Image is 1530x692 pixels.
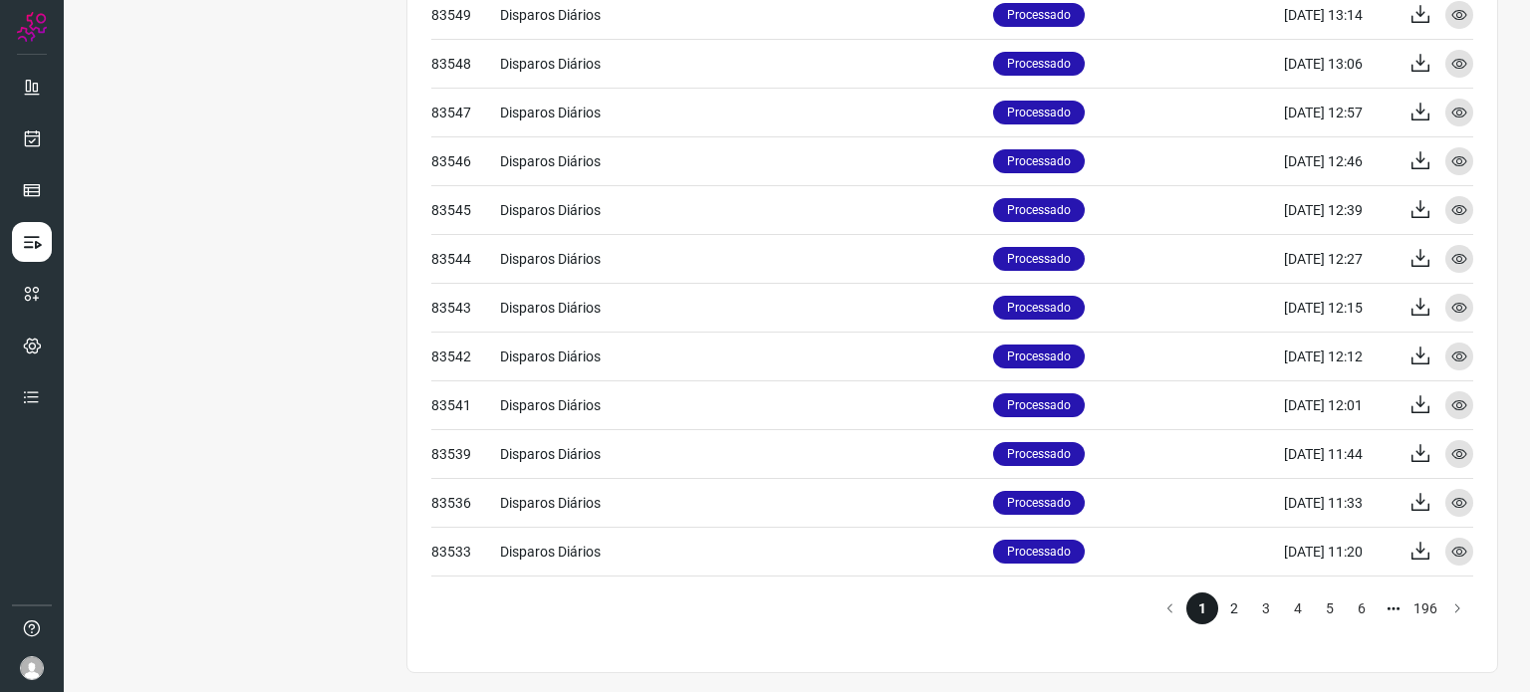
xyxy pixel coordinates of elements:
td: [DATE] 12:57 [1284,88,1394,136]
p: Processado [993,198,1085,222]
td: 83539 [431,429,500,478]
td: Disparos Diários [500,185,993,234]
img: Logo [17,12,47,42]
p: Processado [993,247,1085,271]
p: Processado [993,393,1085,417]
button: Go to next page [1441,592,1473,624]
td: 83547 [431,88,500,136]
td: 83533 [431,527,500,576]
p: Processado [993,101,1085,124]
button: Go to previous page [1154,592,1186,624]
td: [DATE] 11:44 [1284,429,1394,478]
td: [DATE] 12:27 [1284,234,1394,283]
td: 83548 [431,39,500,88]
p: Processado [993,3,1085,27]
td: [DATE] 12:46 [1284,136,1394,185]
td: 83543 [431,283,500,332]
li: page 6 [1346,592,1378,624]
td: Disparos Diários [500,380,993,429]
td: Disparos Diários [500,234,993,283]
td: Disparos Diários [500,136,993,185]
li: page 4 [1282,592,1314,624]
td: 83536 [431,478,500,527]
li: page 196 [1409,592,1441,624]
li: Next 5 pages [1378,592,1409,624]
p: Processado [993,442,1085,466]
td: 83541 [431,380,500,429]
p: Processado [993,491,1085,515]
img: avatar-user-boy.jpg [20,656,44,680]
li: page 1 [1186,592,1218,624]
td: Disparos Diários [500,88,993,136]
td: [DATE] 12:15 [1284,283,1394,332]
td: [DATE] 12:39 [1284,185,1394,234]
td: Disparos Diários [500,39,993,88]
td: Disparos Diários [500,332,993,380]
td: Disparos Diários [500,527,993,576]
td: Disparos Diários [500,429,993,478]
td: [DATE] 12:01 [1284,380,1394,429]
p: Processado [993,52,1085,76]
p: Processado [993,149,1085,173]
li: page 2 [1218,592,1250,624]
td: 83542 [431,332,500,380]
p: Processado [993,296,1085,320]
td: [DATE] 12:12 [1284,332,1394,380]
td: [DATE] 11:33 [1284,478,1394,527]
td: 83544 [431,234,500,283]
p: Processado [993,540,1085,564]
li: page 5 [1314,592,1346,624]
td: 83545 [431,185,500,234]
td: [DATE] 11:20 [1284,527,1394,576]
td: [DATE] 13:06 [1284,39,1394,88]
li: page 3 [1250,592,1282,624]
p: Processado [993,345,1085,368]
td: 83546 [431,136,500,185]
td: Disparos Diários [500,478,993,527]
td: Disparos Diários [500,283,993,332]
